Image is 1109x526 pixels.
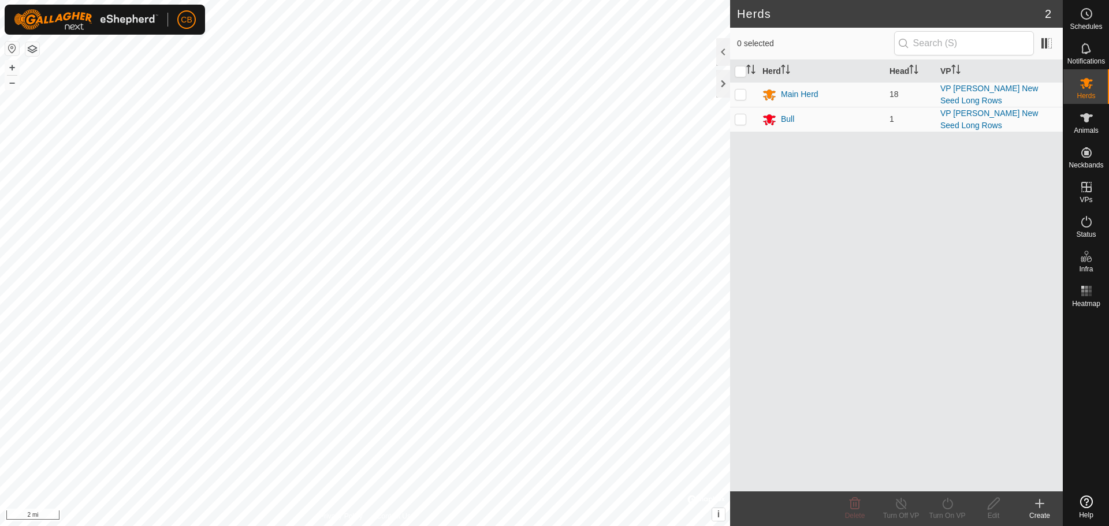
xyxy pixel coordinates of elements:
div: Edit [970,510,1017,521]
div: Turn Off VP [878,510,924,521]
span: 0 selected [737,38,894,50]
p-sorticon: Activate to sort [909,66,918,76]
div: Bull [781,113,794,125]
span: 2 [1045,5,1051,23]
span: Help [1079,512,1093,518]
span: Neckbands [1069,162,1103,169]
img: Gallagher Logo [14,9,158,30]
th: Herd [758,60,885,83]
span: Notifications [1067,58,1105,65]
th: VP [936,60,1063,83]
span: 1 [890,114,894,124]
button: + [5,61,19,74]
a: Privacy Policy [319,511,363,521]
h2: Herds [737,7,1045,21]
p-sorticon: Activate to sort [951,66,961,76]
span: i [717,509,720,519]
span: 18 [890,89,899,99]
button: Map Layers [25,42,39,56]
a: VP [PERSON_NAME] New Seed Long Rows [940,84,1038,105]
span: CB [181,14,192,26]
span: Status [1076,231,1096,238]
div: Create [1017,510,1063,521]
p-sorticon: Activate to sort [781,66,790,76]
span: Infra [1079,266,1093,273]
div: Turn On VP [924,510,970,521]
span: Delete [845,512,865,520]
div: Main Herd [781,88,818,100]
button: i [712,508,725,521]
span: Heatmap [1072,300,1100,307]
button: – [5,76,19,89]
a: Contact Us [377,511,411,521]
a: VP [PERSON_NAME] New Seed Long Rows [940,109,1038,130]
a: Help [1063,491,1109,523]
input: Search (S) [894,31,1034,55]
p-sorticon: Activate to sort [746,66,756,76]
span: VPs [1080,196,1092,203]
button: Reset Map [5,42,19,55]
span: Schedules [1070,23,1102,30]
span: Herds [1077,92,1095,99]
th: Head [885,60,936,83]
span: Animals [1074,127,1099,134]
